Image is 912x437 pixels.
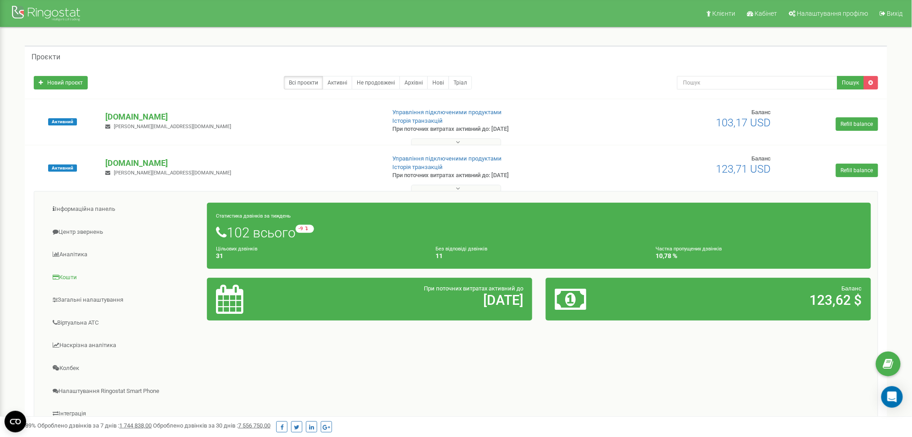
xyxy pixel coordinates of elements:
[41,221,207,243] a: Центр звернень
[656,246,722,252] small: Частка пропущених дзвінків
[436,246,488,252] small: Без відповіді дзвінків
[677,76,838,89] input: Пошук
[393,125,594,134] p: При поточних витратах активний до: [DATE]
[323,76,352,89] a: Активні
[352,76,400,89] a: Не продовжені
[716,116,771,129] span: 103,17 USD
[31,53,60,61] h5: Проєкти
[41,312,207,334] a: Віртуальна АТС
[836,117,878,131] a: Refill balance
[41,380,207,402] a: Налаштування Ringostat Smart Phone
[713,10,736,17] span: Клієнти
[41,267,207,289] a: Кошти
[48,118,77,125] span: Активний
[656,253,862,259] h4: 10,78 %
[284,76,323,89] a: Всі проєкти
[427,76,449,89] a: Нові
[887,10,903,17] span: Вихід
[393,109,502,116] a: Управління підключеними продуктами
[114,170,231,176] span: [PERSON_NAME][EMAIL_ADDRESS][DOMAIN_NAME]
[41,198,207,220] a: Інформаційна панель
[436,253,642,259] h4: 11
[41,357,207,379] a: Колбек
[105,157,378,169] p: [DOMAIN_NAME]
[296,225,314,233] small: -9
[216,253,422,259] h4: 31
[797,10,868,17] span: Налаштування профілю
[400,76,428,89] a: Архівні
[449,76,472,89] a: Тріал
[755,10,777,17] span: Кабінет
[216,213,291,219] small: Статистика дзвінків за тиждень
[752,109,771,116] span: Баланс
[662,293,862,308] h2: 123,62 $
[238,422,270,429] u: 7 556 750,00
[836,164,878,177] a: Refill balance
[41,289,207,311] a: Загальні налаштування
[37,422,152,429] span: Оброблено дзвінків за 7 днів :
[41,244,207,266] a: Аналiтика
[837,76,864,89] button: Пошук
[752,155,771,162] span: Баланс
[105,111,378,123] p: [DOMAIN_NAME]
[393,155,502,162] a: Управління підключеними продуктами
[216,246,257,252] small: Цільових дзвінків
[153,422,270,429] span: Оброблено дзвінків за 30 днів :
[119,422,152,429] u: 1 744 838,00
[424,285,523,292] span: При поточних витратах активний до
[216,225,862,240] h1: 102 всього
[41,334,207,357] a: Наскрізна аналітика
[34,76,88,89] a: Новий проєкт
[323,293,523,308] h2: [DATE]
[11,4,83,25] img: Ringostat Logo
[393,171,594,180] p: При поточних витратах активний до: [DATE]
[41,403,207,425] a: Інтеграція
[114,124,231,129] span: [PERSON_NAME][EMAIL_ADDRESS][DOMAIN_NAME]
[842,285,862,292] span: Баланс
[48,165,77,172] span: Активний
[881,386,903,408] div: Open Intercom Messenger
[4,411,26,433] button: Open CMP widget
[393,164,443,170] a: Історія транзакцій
[393,117,443,124] a: Історія транзакцій
[716,163,771,175] span: 123,71 USD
